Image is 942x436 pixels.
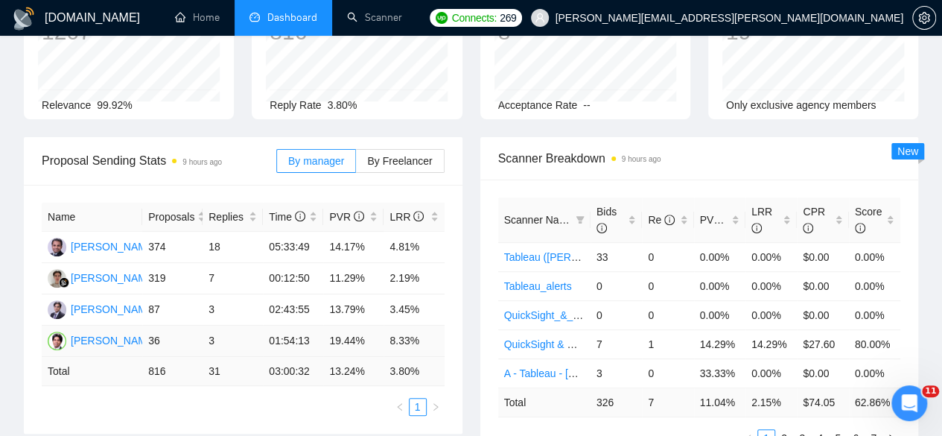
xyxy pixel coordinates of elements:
[347,11,402,24] a: searchScanner
[427,398,445,416] button: right
[323,294,384,326] td: 13.79%
[263,263,323,294] td: 00:12:50
[354,211,364,221] span: info-circle
[642,358,693,388] td: 0
[504,338,618,350] a: QuickSight & Qlik Sense
[745,242,797,271] td: 0.00%
[389,211,424,223] span: LRR
[384,326,444,357] td: 8.33%
[797,242,848,271] td: $0.00
[596,223,607,233] span: info-circle
[622,155,661,163] time: 9 hours ago
[142,263,203,294] td: 319
[504,367,696,379] a: A - Tableau - [GEOGRAPHIC_DATA] only
[71,238,156,255] div: [PERSON_NAME]
[913,12,935,24] span: setting
[263,232,323,263] td: 05:33:49
[48,303,156,315] a: PG[PERSON_NAME]
[751,206,772,234] span: LRR
[436,12,448,24] img: upwork-logo.png
[203,203,263,232] th: Replies
[724,215,734,225] span: info-circle
[203,294,263,326] td: 3
[391,398,409,416] button: left
[849,271,900,300] td: 0.00%
[148,209,194,225] span: Proposals
[203,357,263,386] td: 31
[745,329,797,358] td: 14.29%
[498,99,578,111] span: Acceptance Rate
[367,155,432,167] span: By Freelancer
[142,203,203,232] th: Proposals
[694,242,745,271] td: 0.00%
[323,232,384,263] td: 14.17%
[642,329,693,358] td: 1
[209,209,246,225] span: Replies
[504,280,572,292] a: Tableau_alerts
[48,334,156,346] a: HB[PERSON_NAME]
[726,99,876,111] span: Only exclusive agency members
[745,271,797,300] td: 0.00%
[700,214,735,226] span: PVR
[500,10,516,26] span: 269
[922,385,939,397] span: 11
[288,155,344,167] span: By manager
[395,402,404,411] span: left
[591,271,642,300] td: 0
[42,357,142,386] td: Total
[175,11,220,24] a: homeHome
[891,385,927,421] iframe: Intercom live chat
[263,326,323,357] td: 01:54:13
[803,223,813,233] span: info-circle
[71,332,156,349] div: [PERSON_NAME]
[452,10,497,26] span: Connects:
[42,151,276,170] span: Proposal Sending Stats
[504,214,573,226] span: Scanner Name
[912,12,936,24] a: setting
[323,326,384,357] td: 19.44%
[751,223,762,233] span: info-circle
[71,301,156,317] div: [PERSON_NAME]
[142,232,203,263] td: 374
[203,326,263,357] td: 3
[504,309,652,321] a: QuickSight_&_Qlik Sense alerts
[48,238,66,256] img: NS
[267,11,317,24] span: Dashboard
[694,388,745,417] td: 11.04 %
[203,263,263,294] td: 7
[797,388,848,417] td: $ 74.05
[97,99,132,111] span: 99.92%
[745,388,797,417] td: 2.15 %
[71,270,156,286] div: [PERSON_NAME]
[328,99,357,111] span: 3.80%
[849,300,900,329] td: 0.00%
[48,269,66,288] img: RG
[498,388,591,417] td: Total
[12,7,36,31] img: logo
[203,232,263,263] td: 18
[384,357,444,386] td: 3.80 %
[797,329,848,358] td: $27.60
[694,271,745,300] td: 0.00%
[295,211,305,221] span: info-circle
[48,271,156,283] a: RG[PERSON_NAME]
[48,300,66,319] img: PG
[409,398,427,416] li: 1
[48,332,66,350] img: HB
[591,329,642,358] td: 7
[694,329,745,358] td: 14.29%
[142,326,203,357] td: 36
[182,158,222,166] time: 9 hours ago
[642,300,693,329] td: 0
[694,300,745,329] td: 0.00%
[849,388,900,417] td: 62.86 %
[849,358,900,388] td: 0.00%
[410,399,426,415] a: 1
[576,215,585,224] span: filter
[142,294,203,326] td: 87
[583,99,590,111] span: --
[269,211,305,223] span: Time
[591,242,642,271] td: 33
[897,145,918,157] span: New
[48,240,156,252] a: NS[PERSON_NAME]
